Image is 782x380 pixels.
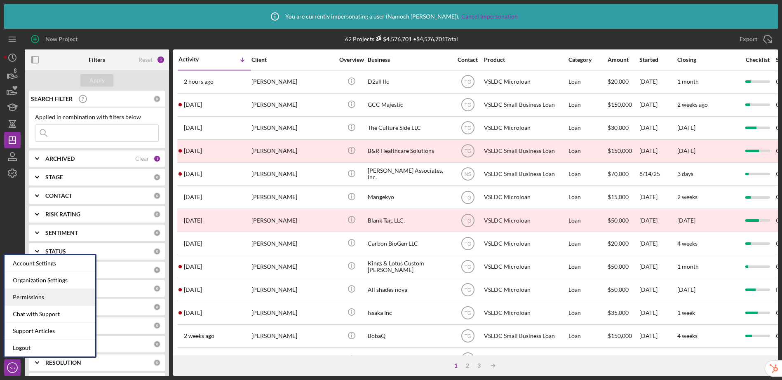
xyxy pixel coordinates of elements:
[31,96,73,102] b: SEARCH FILTER
[464,171,471,177] text: NS
[452,56,483,63] div: Contact
[251,325,334,347] div: [PERSON_NAME]
[568,279,607,300] div: Loan
[45,359,81,366] b: RESOLUTION
[677,170,693,177] time: 3 days
[639,117,676,139] div: [DATE]
[677,78,699,85] time: 1 month
[251,186,334,208] div: [PERSON_NAME]
[153,192,161,199] div: 0
[4,359,21,376] button: NS
[473,362,485,369] div: 3
[5,323,95,340] a: Support Articles
[80,74,113,87] button: Apply
[368,71,450,93] div: D2all llc
[464,79,471,85] text: TG
[45,155,75,162] b: ARCHIVED
[345,35,458,42] div: 62 Projects • $4,576,701 Total
[251,56,334,63] div: Client
[9,366,15,370] text: NS
[608,140,639,162] div: $150,000
[153,322,161,329] div: 0
[568,232,607,254] div: Loan
[184,263,202,270] time: 2025-09-15 16:19
[153,303,161,311] div: 0
[608,286,629,293] span: $50,000
[251,348,334,370] div: [PERSON_NAME]
[740,31,757,47] div: Export
[251,232,334,254] div: [PERSON_NAME]
[89,56,105,63] b: Filters
[368,232,450,254] div: Carbon BioGen LLC
[639,94,676,116] div: [DATE]
[5,255,95,272] div: Account Settings
[484,140,566,162] div: VSLDC Small Business Loan
[135,155,149,162] div: Clear
[368,348,450,370] div: Silver Linings Therapy, LLC
[608,332,632,339] span: $150,000
[464,287,471,293] text: TG
[484,163,566,185] div: VSLDC Small Business Loan
[568,325,607,347] div: Loan
[25,31,86,47] button: New Project
[153,229,161,237] div: 0
[568,71,607,93] div: Loan
[153,340,161,348] div: 0
[184,286,202,293] time: 2025-09-15 15:25
[251,140,334,162] div: [PERSON_NAME]
[153,285,161,292] div: 0
[464,218,471,223] text: TG
[568,256,607,277] div: Loan
[677,286,695,293] time: [DATE]
[484,186,566,208] div: VSLDC Microloan
[639,56,676,63] div: Started
[464,102,471,108] text: TG
[568,348,607,370] div: Loan
[251,302,334,324] div: [PERSON_NAME]
[484,256,566,277] div: VSLDC Microloan
[608,124,629,131] span: $30,000
[5,289,95,306] div: Permissions
[484,56,566,63] div: Product
[677,124,695,131] time: [DATE]
[153,211,161,218] div: 0
[450,362,462,369] div: 1
[153,155,161,162] div: 1
[740,56,775,63] div: Checklist
[484,117,566,139] div: VSLDC Microloan
[677,56,739,63] div: Closing
[608,309,629,316] span: $35,000
[639,140,676,162] div: [DATE]
[464,241,471,246] text: TG
[639,256,676,277] div: [DATE]
[368,186,450,208] div: Mangekyo
[5,272,95,289] div: Organization Settings
[45,230,78,236] b: SENTIMENT
[89,74,105,87] div: Apply
[184,217,202,224] time: 2025-09-16 05:11
[464,148,471,154] text: TG
[184,240,202,247] time: 2025-09-15 23:59
[251,256,334,277] div: [PERSON_NAME]
[639,71,676,93] div: [DATE]
[484,325,566,347] div: VSLDC Small Business Loan
[153,95,161,103] div: 0
[639,279,676,300] div: [DATE]
[639,209,676,231] div: [DATE]
[677,263,699,270] time: 1 month
[484,209,566,231] div: VSLDC Microloan
[608,170,629,177] span: $70,000
[184,171,202,177] time: 2025-09-16 20:02
[35,114,159,120] div: Applied in combination with filters below
[608,101,632,108] span: $150,000
[568,209,607,231] div: Loan
[368,56,450,63] div: Business
[639,302,676,324] div: [DATE]
[153,174,161,181] div: 0
[484,94,566,116] div: VSLDC Small Business Loan
[608,240,629,247] span: $20,000
[251,117,334,139] div: [PERSON_NAME]
[368,256,450,277] div: Kings & Lotus Custom [PERSON_NAME]
[45,211,80,218] b: RISK RATING
[608,209,639,231] div: $50,000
